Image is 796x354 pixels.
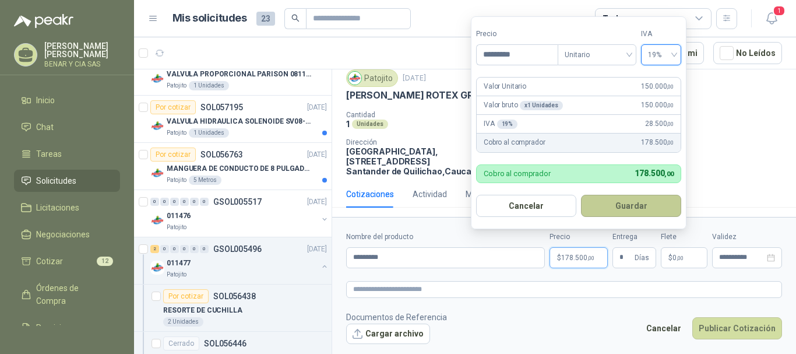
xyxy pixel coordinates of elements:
span: Negociaciones [36,228,90,241]
p: [PERSON_NAME] ROTEX GR42 NA 92 SHA [346,89,537,101]
a: Por cotizarSOL056438RESORTE DE CUCHILLA2 Unidades [134,285,332,332]
span: Remisiones [36,321,79,334]
div: 0 [170,245,179,253]
div: 0 [200,245,209,253]
p: SOL056763 [200,150,243,159]
p: Patojito [167,81,186,90]
p: VALVULA HIDRAULICA SOLENOIDE SV08-20 REF : SV08-3B-N-24DC-DG NORMALMENTE CERRADA [167,116,312,127]
div: Todas [603,12,627,25]
p: Valor Unitario [484,81,526,92]
a: Remisiones [14,317,120,339]
div: 0 [190,198,199,206]
label: Precio [550,232,608,243]
div: Patojito [346,69,398,87]
div: 0 [190,245,199,253]
p: $ 0,00 [661,247,707,268]
span: 150.000 [641,81,674,92]
div: 0 [180,198,189,206]
p: GSOL005517 [213,198,262,206]
a: Órdenes de Compra [14,277,120,312]
a: Negociaciones [14,223,120,246]
p: MANGUERA DE CONDUCTO DE 8 PULGADAS DE ALAMBRE DE ACERO PU [167,163,312,174]
span: Inicio [36,94,55,107]
p: [GEOGRAPHIC_DATA], [STREET_ADDRESS] Santander de Quilichao , Cauca [346,146,474,176]
p: IVA [484,118,517,129]
img: Company Logo [150,119,164,133]
div: 19 % [497,120,518,129]
p: Patojito [167,270,186,279]
p: 011477 [167,258,191,269]
p: Patojito [167,128,186,138]
div: 5 Metros [189,176,221,185]
p: [DATE] [307,102,327,113]
p: Dirección [346,138,474,146]
a: 2 0 0 0 0 0 GSOL005496[DATE] Company Logo011477Patojito [150,242,329,279]
p: RESORTE DE CUCHILLA [163,305,242,316]
p: [DATE] [307,244,327,255]
div: Actividad [413,188,447,201]
div: 2 Unidades [163,317,203,327]
p: $178.500,00 [550,247,608,268]
div: 0 [160,245,169,253]
span: Solicitudes [36,174,76,187]
p: Valor bruto [484,100,563,111]
p: Patojito [167,223,186,232]
div: 0 [180,245,189,253]
div: 0 [150,198,159,206]
span: ,00 [667,102,674,108]
img: Company Logo [150,261,164,275]
div: x 1 Unidades [520,101,563,110]
h1: Mis solicitudes [172,10,247,27]
div: Mensajes [466,188,501,201]
span: ,00 [667,121,674,127]
span: 12 [97,257,113,266]
img: Logo peakr [14,14,73,28]
span: ,00 [587,255,594,261]
a: Por cotizarSOL057195[DATE] Company LogoVALVULA HIDRAULICA SOLENOIDE SV08-20 REF : SV08-3B-N-24DC-... [134,96,332,143]
span: 178.500 [561,254,594,261]
div: Por cotizar [150,100,196,114]
div: 0 [160,198,169,206]
span: 178.500 [641,137,674,148]
button: Cancelar [640,317,688,339]
p: Cobro al comprador [484,170,551,177]
button: Guardar [581,195,681,217]
div: 0 [200,198,209,206]
label: Validez [712,232,782,243]
a: Por cotizarSOL056763[DATE] Company LogoMANGUERA DE CONDUCTO DE 8 PULGADAS DE ALAMBRE DE ACERO PUP... [134,143,332,190]
span: ,00 [667,139,674,146]
label: Nombre del producto [346,232,545,243]
span: 0 [672,254,684,261]
div: 1 Unidades [189,128,229,138]
p: [DATE] [403,73,426,84]
span: Días [635,248,649,268]
p: SOL056438 [213,292,256,300]
p: [DATE] [307,149,327,160]
span: 19% [648,46,674,64]
label: Entrega [612,232,656,243]
span: search [291,14,300,22]
span: 178.500 [635,169,674,178]
span: 150.000 [641,100,674,111]
p: SOL057195 [200,103,243,111]
span: ,00 [667,83,674,90]
a: Solicitudes [14,170,120,192]
span: Tareas [36,148,62,160]
button: Cargar archivo [346,324,430,345]
div: 1 Unidades [189,81,229,90]
div: Por cotizar [163,289,209,303]
span: 28.500 [645,118,674,129]
button: 1 [761,8,782,29]
a: Inicio [14,89,120,111]
p: 1 [346,119,350,129]
span: 1 [773,5,786,16]
p: BENAR Y CIA SAS [44,61,120,68]
p: Cobro al comprador [484,137,545,148]
p: Cantidad [346,111,499,119]
div: Cerrado [163,337,199,351]
span: Chat [36,121,54,134]
span: Unitario [565,46,629,64]
img: Company Logo [150,72,164,86]
label: Flete [661,232,707,243]
p: Documentos de Referencia [346,311,447,324]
